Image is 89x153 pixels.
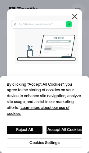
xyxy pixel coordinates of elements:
[11,75,77,83] h2: Better answers, faster!
[7,82,82,147] div: Privacy
[7,106,69,116] a: More information about your privacy, opens in a new tab
[47,126,82,134] button: Accept All Cookies
[7,138,82,147] button: Cookies Settings
[7,82,82,117] div: By clicking “Accept All Cookies”, you agree to the storing of cookies on your device to enhance s...
[7,126,43,134] button: Reject All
